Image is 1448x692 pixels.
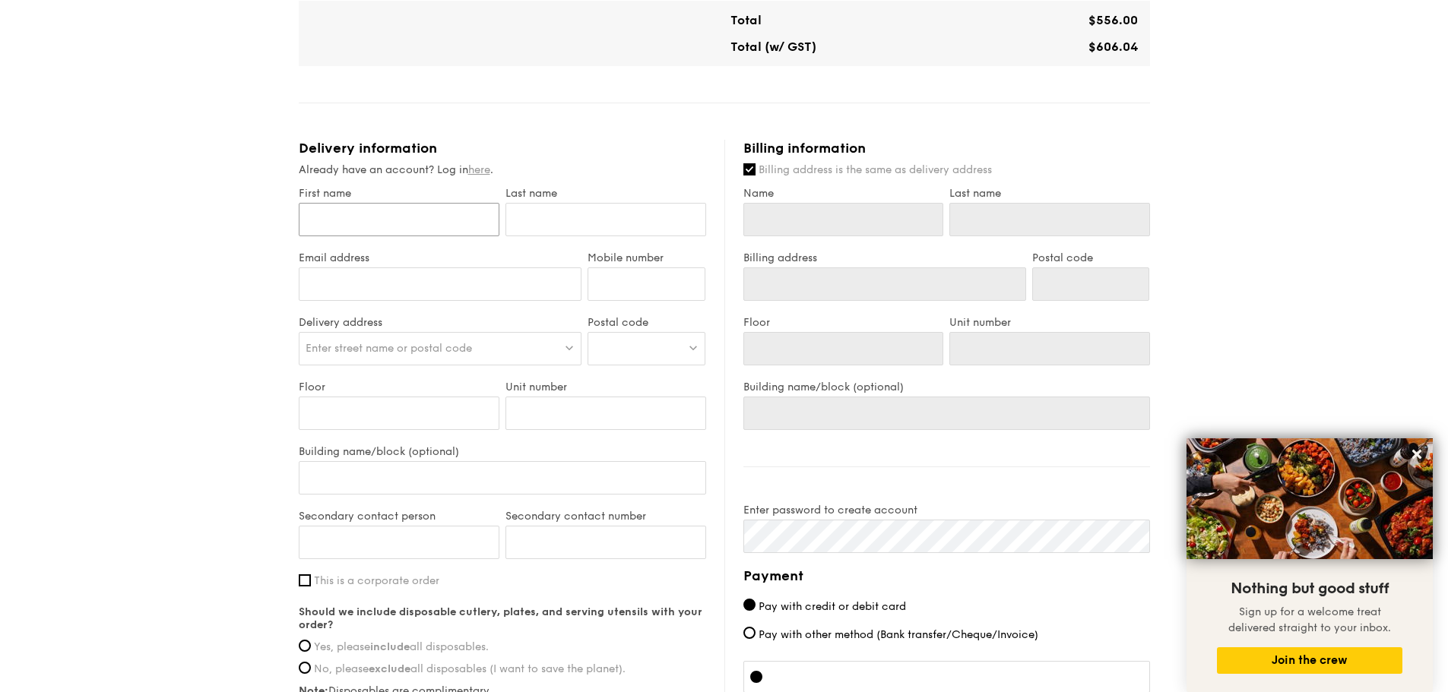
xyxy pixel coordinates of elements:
label: First name [299,187,499,200]
label: Name [743,187,944,200]
span: $556.00 [1088,13,1138,27]
img: icon-dropdown.fa26e9f9.svg [564,342,575,353]
label: Floor [299,381,499,393]
strong: exclude [369,662,410,675]
input: No, pleaseexcludeall disposables (I want to save the planet). [299,662,311,674]
strong: include [370,640,410,653]
h4: Payment [743,565,1150,586]
label: Delivery address [299,316,582,329]
label: Building name/block (optional) [299,445,706,458]
label: Unit number [949,316,1150,329]
a: here [468,163,490,176]
input: Pay with credit or debit card [743,599,756,611]
label: Enter password to create account [743,504,1150,517]
input: Yes, pleaseincludeall disposables. [299,640,311,652]
label: Building name/block (optional) [743,381,1150,393]
label: Secondary contact person [299,510,499,523]
input: Billing address is the same as delivery address [743,163,756,175]
div: Already have an account? Log in . [299,163,706,178]
span: Pay with credit or debit card [759,600,906,613]
input: This is a corporate order [299,574,311,586]
label: Unit number [505,381,706,393]
span: Billing address is the same as delivery address [759,163,992,176]
img: DSC07876-Edit02-Large.jpeg [1187,438,1433,559]
label: Secondary contact number [505,510,706,523]
label: Billing address [743,251,1026,264]
button: Close [1405,442,1429,466]
label: Postal code [1032,251,1150,264]
span: This is a corporate order [314,574,439,587]
iframe: Secure card payment input frame [775,671,1143,683]
label: Floor [743,316,944,329]
input: Pay with other method (Bank transfer/Cheque/Invoice) [743,627,756,639]
span: Pay with other method (Bank transfer/Cheque/Invoice) [759,628,1038,641]
label: Email address [299,251,582,264]
button: Join the crew [1217,647,1402,674]
span: $606.04 [1088,39,1138,54]
img: icon-dropdown.fa26e9f9.svg [688,342,699,353]
label: Last name [505,187,706,200]
label: Mobile number [588,251,705,264]
span: No, please all disposables (I want to save the planet). [314,662,626,675]
span: Enter street name or postal code [306,342,472,355]
label: Postal code [588,316,705,329]
span: Nothing but good stuff [1231,580,1389,598]
span: Total (w/ GST) [730,39,816,54]
span: Total [730,13,762,27]
span: Yes, please all disposables. [314,640,489,653]
label: Last name [949,187,1150,200]
span: Billing information [743,140,866,156]
span: Delivery information [299,140,437,156]
strong: Should we include disposable cutlery, plates, and serving utensils with your order? [299,605,702,631]
span: Sign up for a welcome treat delivered straight to your inbox. [1228,605,1391,634]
